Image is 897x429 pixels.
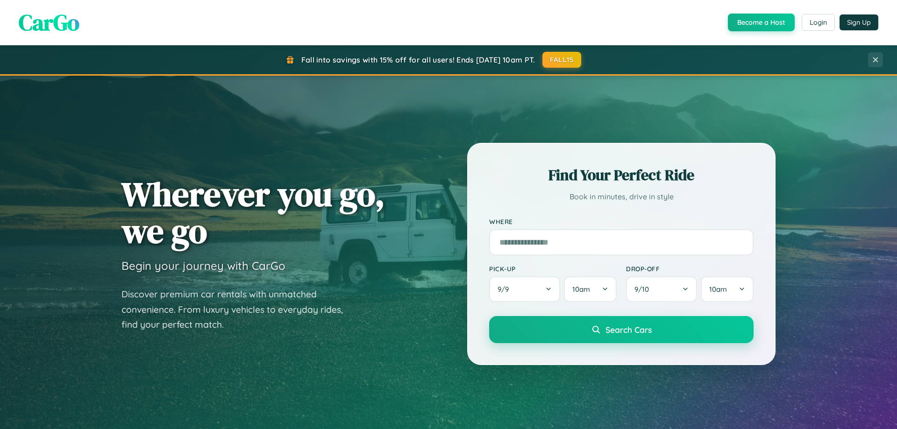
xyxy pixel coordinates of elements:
[121,176,385,249] h1: Wherever you go, we go
[498,285,513,294] span: 9 / 9
[489,218,754,225] label: Where
[572,285,590,294] span: 10am
[840,14,878,30] button: Sign Up
[489,316,754,343] button: Search Cars
[489,265,617,273] label: Pick-up
[489,165,754,185] h2: Find Your Perfect Ride
[301,55,535,64] span: Fall into savings with 15% off for all users! Ends [DATE] 10am PT.
[121,259,285,273] h3: Begin your journey with CarGo
[626,276,697,302] button: 9/10
[701,276,754,302] button: 10am
[19,7,79,38] span: CarGo
[489,276,560,302] button: 9/9
[605,324,652,335] span: Search Cars
[489,190,754,204] p: Book in minutes, drive in style
[626,265,754,273] label: Drop-off
[542,52,582,68] button: FALL15
[634,285,654,294] span: 9 / 10
[709,285,727,294] span: 10am
[121,287,355,332] p: Discover premium car rentals with unmatched convenience. From luxury vehicles to everyday rides, ...
[802,14,835,31] button: Login
[564,276,617,302] button: 10am
[728,14,795,31] button: Become a Host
